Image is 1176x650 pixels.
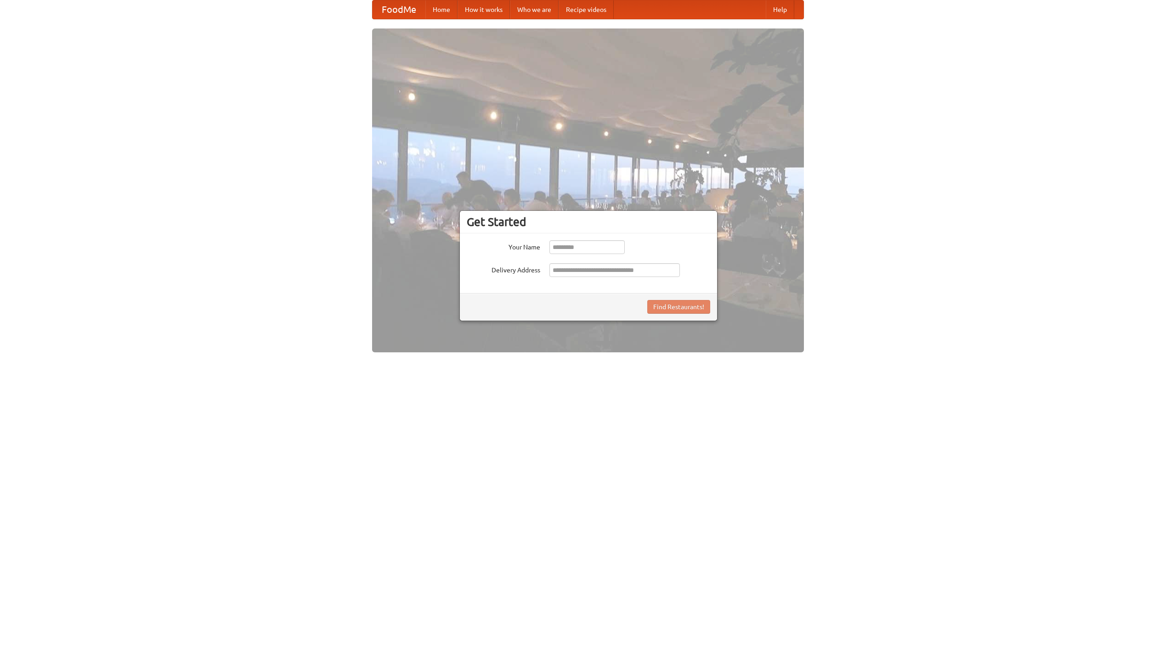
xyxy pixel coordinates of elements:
a: Recipe videos [559,0,614,19]
a: How it works [458,0,510,19]
label: Your Name [467,240,540,252]
a: Who we are [510,0,559,19]
h3: Get Started [467,215,710,229]
button: Find Restaurants! [647,300,710,314]
a: Help [766,0,794,19]
label: Delivery Address [467,263,540,275]
a: FoodMe [373,0,425,19]
a: Home [425,0,458,19]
